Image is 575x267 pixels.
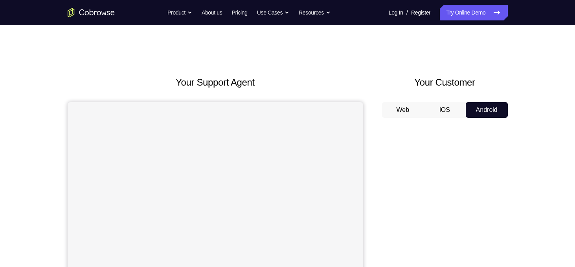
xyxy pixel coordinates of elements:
[202,5,222,20] a: About us
[68,8,115,17] a: Go to the home page
[299,5,331,20] button: Resources
[68,75,363,90] h2: Your Support Agent
[466,102,508,118] button: Android
[389,5,403,20] a: Log In
[382,102,424,118] button: Web
[424,102,466,118] button: iOS
[231,5,247,20] a: Pricing
[406,8,408,17] span: /
[257,5,289,20] button: Use Cases
[411,5,430,20] a: Register
[382,75,508,90] h2: Your Customer
[167,5,192,20] button: Product
[440,5,507,20] a: Try Online Demo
